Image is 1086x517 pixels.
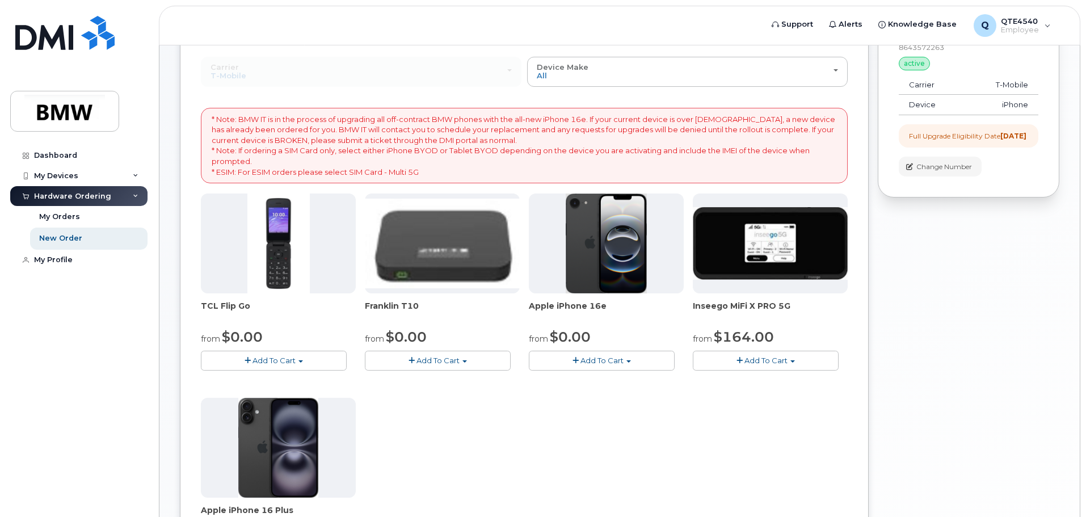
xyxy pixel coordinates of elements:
div: Apple iPhone 16e [529,300,684,323]
div: QTE4540 [966,14,1059,37]
span: Support [781,19,813,30]
button: Add To Cart [693,351,839,371]
span: Q [981,19,989,32]
span: All [537,71,547,80]
button: Change Number [899,157,982,176]
button: Add To Cart [365,351,511,371]
iframe: Messenger Launcher [1037,468,1077,508]
small: from [693,334,712,344]
div: TCL Flip Go [201,300,356,323]
td: Device [899,95,965,115]
span: Change Number [916,162,972,172]
strong: [DATE] [1000,132,1026,140]
small: from [529,334,548,344]
p: * Note: BMW IT is in the process of upgrading all off-contract BMW phones with the all-new iPhone... [212,114,837,177]
td: T-Mobile [965,75,1038,95]
button: Device Make All [527,57,848,86]
a: Knowledge Base [870,13,965,36]
span: $0.00 [386,329,427,345]
div: Franklin T10 [365,300,520,323]
a: Support [764,13,821,36]
span: Knowledge Base [888,19,957,30]
img: iphone_16_plus.png [238,398,318,498]
td: Carrier [899,75,965,95]
span: Add To Cart [416,356,460,365]
div: active [899,57,930,70]
span: $0.00 [222,329,263,345]
span: $0.00 [550,329,591,345]
td: iPhone [965,95,1038,115]
div: Inseego MiFi X PRO 5G [693,300,848,323]
img: TCL_FLIP_MODE.jpg [247,194,310,293]
small: from [365,334,384,344]
span: Add To Cart [252,356,296,365]
span: Add To Cart [744,356,788,365]
span: QTE4540 [1001,16,1039,26]
span: Alerts [839,19,862,30]
button: Add To Cart [201,351,347,371]
img: cut_small_inseego_5G.jpg [693,207,848,280]
a: Alerts [821,13,870,36]
div: Full Upgrade Eligibility Date [909,131,1026,141]
span: Device Make [537,62,588,72]
div: 8643572263 [899,43,1038,52]
span: Employee [1001,26,1039,35]
img: t10.jpg [365,199,520,288]
button: Add To Cart [529,351,675,371]
span: Add To Cart [580,356,624,365]
span: $164.00 [714,329,774,345]
small: from [201,334,220,344]
img: iphone16e.png [566,194,647,293]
